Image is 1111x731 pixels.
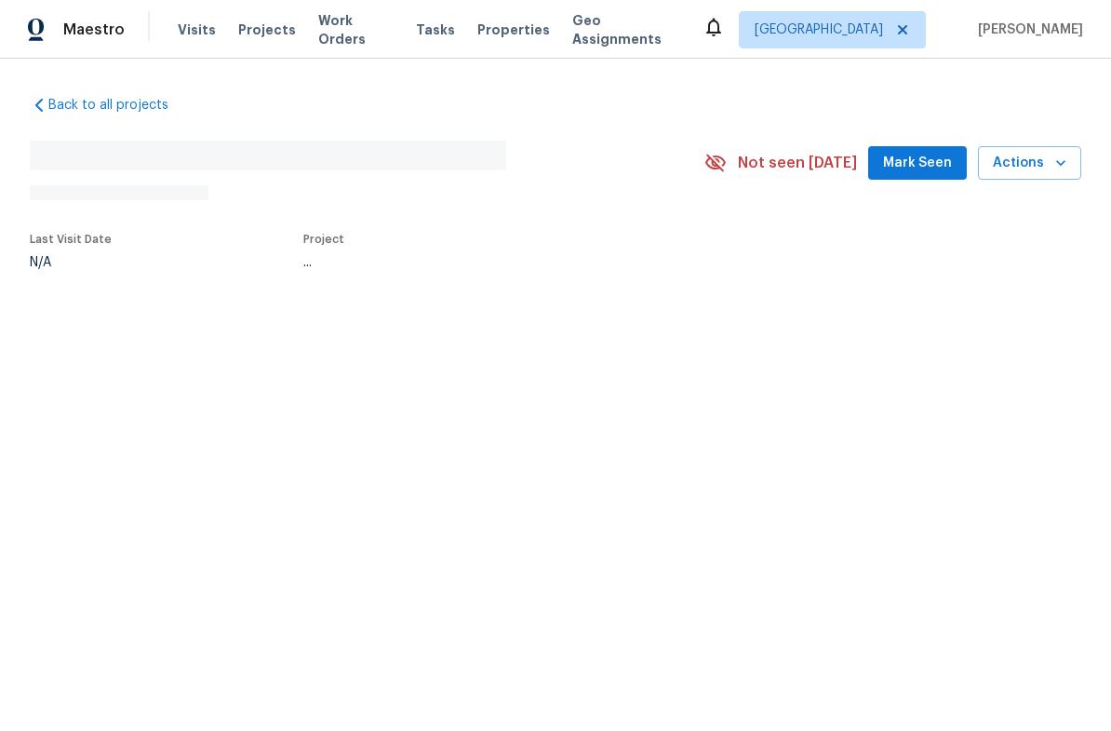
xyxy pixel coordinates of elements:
[303,256,661,269] div: ...
[416,23,455,36] span: Tasks
[978,146,1081,181] button: Actions
[477,20,550,39] span: Properties
[30,234,112,245] span: Last Visit Date
[572,11,680,48] span: Geo Assignments
[738,154,857,172] span: Not seen [DATE]
[303,234,344,245] span: Project
[755,20,883,39] span: [GEOGRAPHIC_DATA]
[970,20,1083,39] span: [PERSON_NAME]
[178,20,216,39] span: Visits
[63,20,125,39] span: Maestro
[238,20,296,39] span: Projects
[30,256,112,269] div: N/A
[30,96,208,115] a: Back to all projects
[318,11,394,48] span: Work Orders
[883,152,952,175] span: Mark Seen
[868,146,967,181] button: Mark Seen
[993,152,1066,175] span: Actions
